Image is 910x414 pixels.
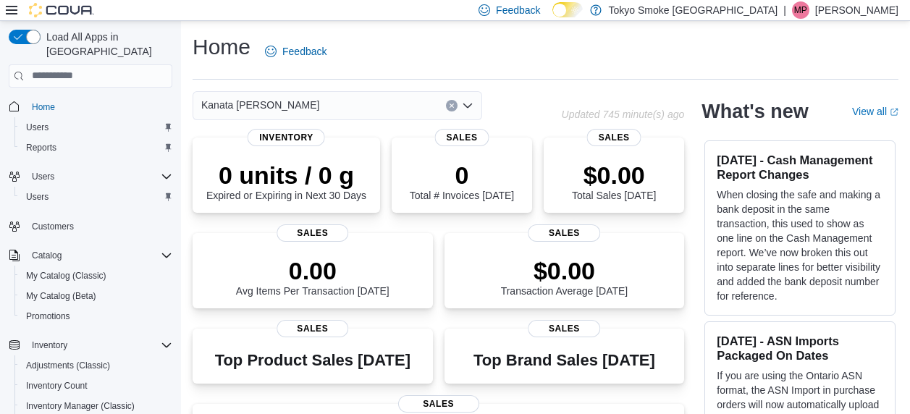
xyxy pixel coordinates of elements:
span: Users [20,119,172,136]
span: Sales [398,395,479,413]
div: Total Sales [DATE] [572,161,656,201]
div: Avg Items Per Transaction [DATE] [236,256,389,297]
div: Total # Invoices [DATE] [410,161,514,201]
button: Adjustments (Classic) [14,355,178,376]
span: Users [26,191,49,203]
span: Adjustments (Classic) [20,357,172,374]
span: Promotions [26,310,70,322]
span: Load All Apps in [GEOGRAPHIC_DATA] [41,30,172,59]
p: When closing the safe and making a bank deposit in the same transaction, this used to show as one... [717,187,883,303]
button: Users [14,187,178,207]
span: Inventory Manager (Classic) [26,400,135,412]
span: Promotions [20,308,172,325]
a: Reports [20,139,62,156]
h1: Home [193,33,250,62]
a: Customers [26,218,80,235]
h2: What's new [702,100,808,123]
p: [PERSON_NAME] [815,1,898,19]
span: Catalog [32,250,62,261]
div: Mark Patafie [792,1,809,19]
span: Users [20,188,172,206]
span: Feedback [282,44,326,59]
a: Home [26,98,61,116]
span: Inventory [26,337,172,354]
a: Feedback [259,37,332,66]
div: Expired or Expiring in Next 30 Days [206,161,366,201]
span: Home [26,98,172,116]
span: Inventory [248,129,325,146]
img: Cova [29,3,94,17]
span: Home [32,101,55,113]
a: Users [20,119,54,136]
span: Users [26,122,49,133]
a: Promotions [20,308,76,325]
svg: External link [890,108,898,117]
button: Inventory [3,335,178,355]
span: Catalog [26,247,172,264]
p: | [783,1,786,19]
p: $0.00 [501,256,628,285]
span: Inventory Count [26,380,88,392]
button: My Catalog (Beta) [14,286,178,306]
span: Sales [587,129,641,146]
a: Users [20,188,54,206]
span: Sales [528,224,600,242]
button: Users [3,166,178,187]
a: My Catalog (Beta) [20,287,102,305]
button: Inventory Count [14,376,178,396]
h3: Top Product Sales [DATE] [215,352,410,369]
button: Customers [3,216,178,237]
a: My Catalog (Classic) [20,267,112,284]
p: 0 [410,161,514,190]
span: Kanata [PERSON_NAME] [201,96,319,114]
button: Inventory [26,337,73,354]
span: Users [26,168,172,185]
button: Clear input [446,100,458,111]
span: Reports [26,142,56,153]
span: My Catalog (Classic) [26,270,106,282]
p: 0.00 [236,256,389,285]
span: Users [32,171,54,182]
button: My Catalog (Classic) [14,266,178,286]
a: Adjustments (Classic) [20,357,116,374]
span: Feedback [496,3,540,17]
h3: [DATE] - ASN Imports Packaged On Dates [717,334,883,363]
button: Home [3,96,178,117]
input: Dark Mode [552,2,583,17]
button: Reports [14,138,178,158]
h3: Top Brand Sales [DATE] [473,352,655,369]
span: Sales [277,224,348,242]
span: Sales [277,320,348,337]
a: View allExternal link [852,106,898,117]
span: Customers [32,221,74,232]
span: Customers [26,217,172,235]
p: $0.00 [572,161,656,190]
div: Transaction Average [DATE] [501,256,628,297]
button: Promotions [14,306,178,326]
span: Adjustments (Classic) [26,360,110,371]
span: My Catalog (Beta) [26,290,96,302]
button: Users [26,168,60,185]
p: Updated 745 minute(s) ago [562,109,685,120]
button: Open list of options [462,100,473,111]
span: Sales [435,129,489,146]
span: My Catalog (Classic) [20,267,172,284]
button: Catalog [3,245,178,266]
span: MP [794,1,807,19]
p: Tokyo Smoke [GEOGRAPHIC_DATA] [609,1,778,19]
button: Users [14,117,178,138]
h3: [DATE] - Cash Management Report Changes [717,153,883,182]
a: Inventory Count [20,377,93,394]
span: Inventory [32,339,67,351]
button: Catalog [26,247,67,264]
span: Sales [528,320,600,337]
span: Reports [20,139,172,156]
p: 0 units / 0 g [206,161,366,190]
span: My Catalog (Beta) [20,287,172,305]
span: Inventory Count [20,377,172,394]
